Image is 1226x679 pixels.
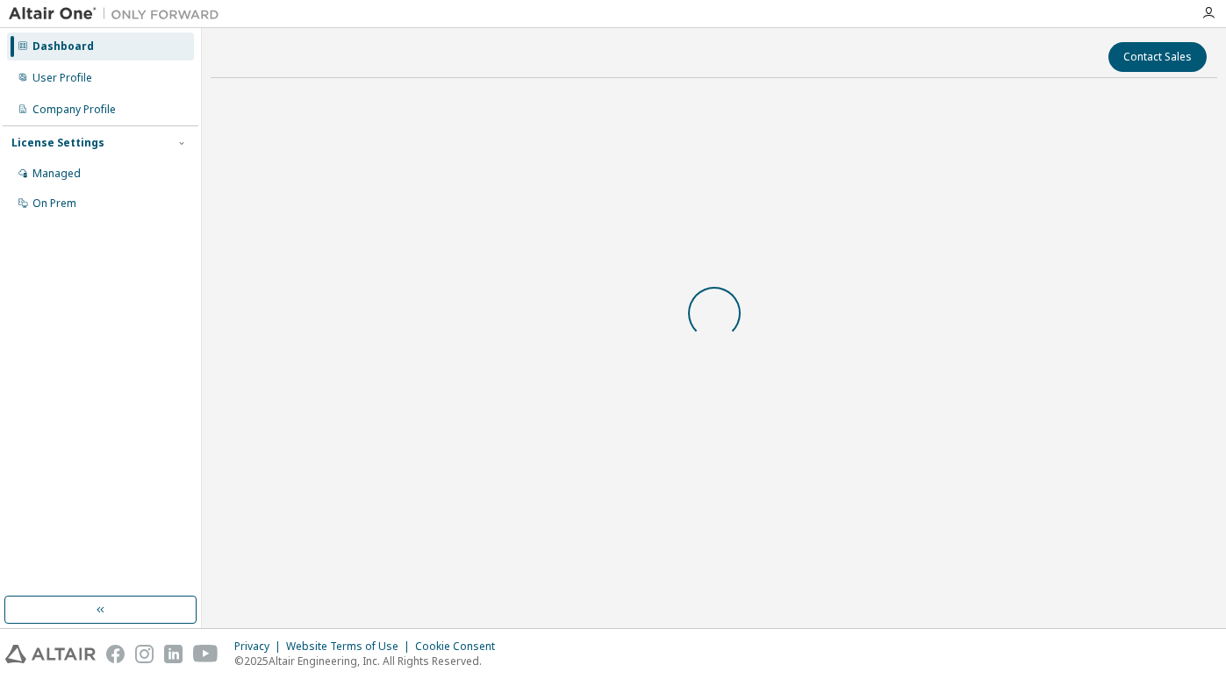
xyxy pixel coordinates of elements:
div: Company Profile [32,103,116,117]
div: Website Terms of Use [286,640,415,654]
button: Contact Sales [1108,42,1207,72]
div: Dashboard [32,39,94,54]
div: Privacy [234,640,286,654]
img: youtube.svg [193,645,219,663]
img: Altair One [9,5,228,23]
div: License Settings [11,136,104,150]
div: On Prem [32,197,76,211]
p: © 2025 Altair Engineering, Inc. All Rights Reserved. [234,654,505,668]
img: instagram.svg [135,645,154,663]
img: linkedin.svg [164,645,183,663]
img: facebook.svg [106,645,125,663]
img: altair_logo.svg [5,645,96,663]
div: User Profile [32,71,92,85]
div: Managed [32,167,81,181]
div: Cookie Consent [415,640,505,654]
